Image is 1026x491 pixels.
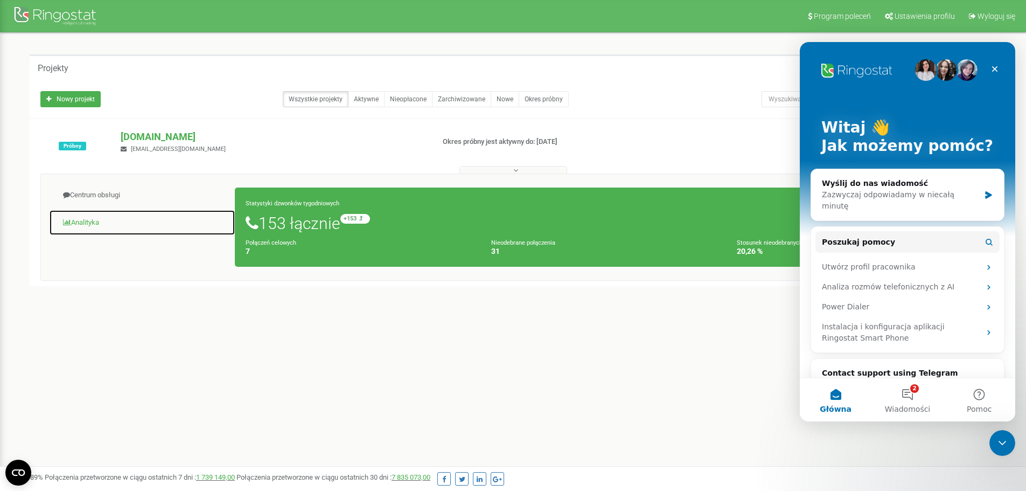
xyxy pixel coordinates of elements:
span: Wyloguj się [978,12,1015,20]
span: [EMAIL_ADDRESS][DOMAIN_NAME] [131,146,226,153]
small: Połączeń celowych [246,239,296,246]
iframe: Intercom live chat [989,430,1015,456]
h4: 20,26 % [737,247,966,255]
h4: 7 [246,247,475,255]
a: Nowe [491,91,519,107]
a: Nowy projekt [40,91,101,107]
input: Wyszukiwanie [762,91,916,107]
iframe: Intercom live chat [800,42,1015,421]
small: Stosunek nieodebranych połączeń [737,239,828,246]
button: Open CMP widget [5,460,31,486]
a: 1 739 149,00 [196,473,235,481]
span: Połączenia przetworzone w ciągu ostatnich 7 dni : [45,473,235,481]
a: Zarchiwizowane [432,91,491,107]
a: Okres próbny [519,91,569,107]
a: Wszystkie projekty [283,91,348,107]
a: Centrum obsługi [49,182,235,209]
p: Okres próbny jest aktywny do: [DATE] [443,137,667,147]
small: Statystyki dzwonków tygodniowych [246,200,339,207]
small: Nieodebrane połączenia [491,239,555,246]
span: Ustawienia profilu [895,12,955,20]
a: Aktywne [348,91,385,107]
span: Program poleceń [814,12,871,20]
span: Połączenia przetworzone w ciągu ostatnich 30 dni : [236,473,430,481]
a: Nieopłacone [384,91,432,107]
a: 7 835 073,00 [392,473,430,481]
p: [DOMAIN_NAME] [121,130,425,144]
h5: Projekty [38,64,68,73]
span: Próbny [59,142,86,150]
a: Analityka [49,210,235,236]
small: +153 [340,214,370,224]
h4: 31 [491,247,721,255]
h1: 153 łącznie [246,214,966,232]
